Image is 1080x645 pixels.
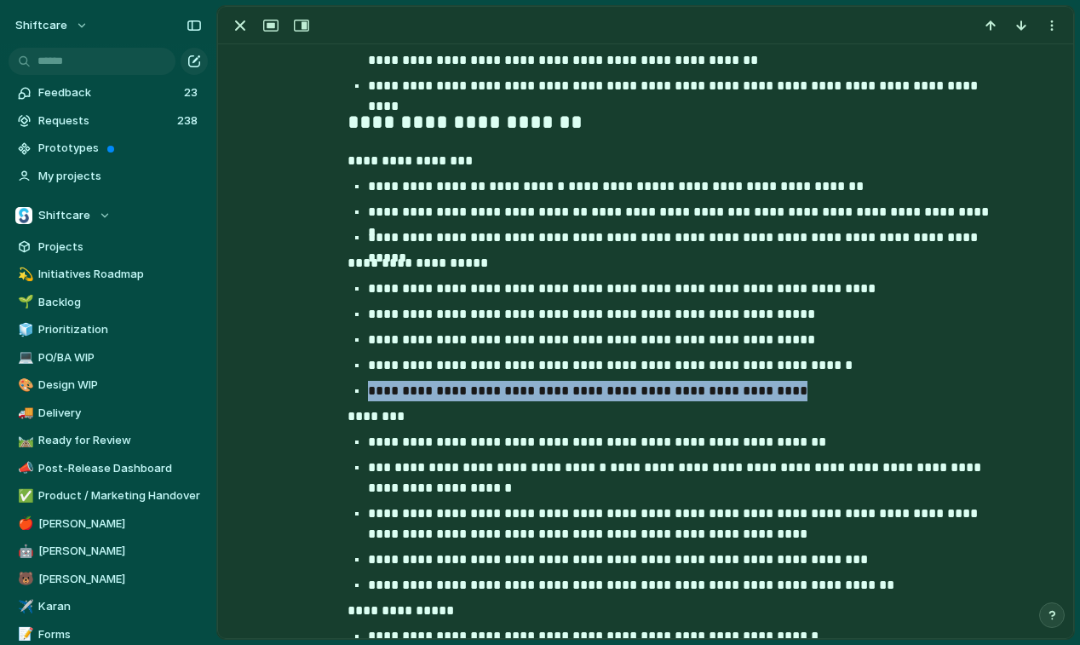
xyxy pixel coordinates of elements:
[38,460,202,477] span: Post-Release Dashboard
[18,542,30,561] div: 🤖
[18,403,30,423] div: 🚚
[9,456,208,481] a: 📣Post-Release Dashboard
[15,17,67,34] span: shiftcare
[38,571,202,588] span: [PERSON_NAME]
[38,294,202,311] span: Backlog
[38,168,202,185] span: My projects
[38,266,202,283] span: Initiatives Roadmap
[38,321,202,338] span: Prioritization
[38,377,202,394] span: Design WIP
[9,290,208,315] a: 🌱Backlog
[9,80,208,106] a: Feedback23
[18,431,30,451] div: 🛤️
[9,317,208,343] a: 🧊Prioritization
[15,460,32,477] button: 📣
[38,349,202,366] span: PO/BA WIP
[38,515,202,533] span: [PERSON_NAME]
[18,265,30,285] div: 💫
[9,372,208,398] a: 🎨Design WIP
[15,515,32,533] button: 🍎
[38,239,202,256] span: Projects
[8,12,97,39] button: shiftcare
[18,625,30,644] div: 📝
[38,84,179,101] span: Feedback
[18,320,30,340] div: 🧊
[9,483,208,509] a: ✅Product / Marketing Handover
[15,543,32,560] button: 🤖
[15,321,32,338] button: 🧊
[15,294,32,311] button: 🌱
[18,597,30,617] div: ✈️
[9,567,208,592] a: 🐻[PERSON_NAME]
[9,262,208,287] a: 💫Initiatives Roadmap
[15,377,32,394] button: 🎨
[15,405,32,422] button: 🚚
[177,112,201,130] span: 238
[184,84,201,101] span: 23
[18,487,30,506] div: ✅
[38,112,172,130] span: Requests
[9,538,208,564] a: 🤖[PERSON_NAME]
[18,348,30,367] div: 💻
[38,405,202,422] span: Delivery
[9,164,208,189] a: My projects
[38,598,202,615] span: Karan
[38,543,202,560] span: [PERSON_NAME]
[9,135,208,161] a: Prototypes
[9,234,208,260] a: Projects
[9,428,208,453] a: 🛤️Ready for Review
[18,292,30,312] div: 🌱
[18,376,30,395] div: 🎨
[38,207,90,224] span: Shiftcare
[9,108,208,134] a: Requests238
[18,569,30,589] div: 🐻
[9,511,208,537] a: 🍎[PERSON_NAME]
[38,432,202,449] span: Ready for Review
[15,626,32,643] button: 📝
[15,266,32,283] button: 💫
[18,514,30,533] div: 🍎
[38,626,202,643] span: Forms
[18,458,30,478] div: 📣
[38,140,202,157] span: Prototypes
[9,400,208,426] a: 🚚Delivery
[9,203,208,228] button: Shiftcare
[9,345,208,371] a: 💻PO/BA WIP
[15,571,32,588] button: 🐻
[9,594,208,619] a: ✈️Karan
[15,432,32,449] button: 🛤️
[15,598,32,615] button: ✈️
[38,487,202,504] span: Product / Marketing Handover
[15,349,32,366] button: 💻
[15,487,32,504] button: ✅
